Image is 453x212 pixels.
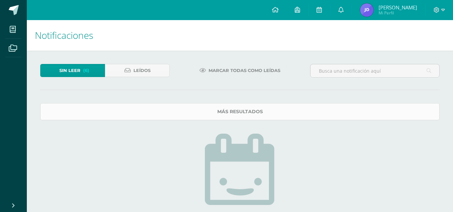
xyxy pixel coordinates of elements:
span: [PERSON_NAME] [379,4,417,11]
a: Más resultados [40,103,440,120]
span: Marcar todas como leídas [209,64,280,77]
span: Leídos [133,64,151,77]
input: Busca una notificación aquí [310,64,439,77]
a: Sin leer(6) [40,64,105,77]
span: Sin leer [59,64,80,77]
span: Notificaciones [35,29,93,42]
img: c0ef1fb49d5dbfcf3871512e26dcd321.png [360,3,374,17]
span: (6) [83,64,89,77]
span: Mi Perfil [379,10,417,16]
a: Marcar todas como leídas [191,64,289,77]
a: Leídos [105,64,170,77]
